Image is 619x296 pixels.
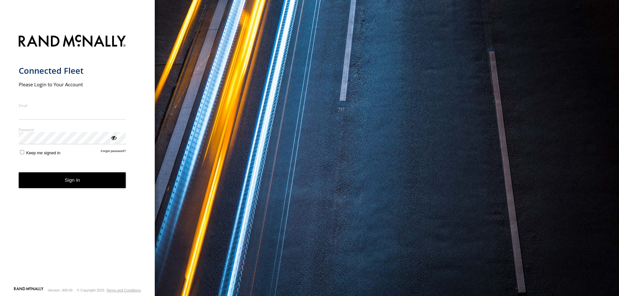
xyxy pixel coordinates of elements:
[19,31,136,286] form: main
[19,65,126,76] h1: Connected Fleet
[26,150,60,155] span: Keep me signed in
[14,287,44,293] a: Visit our Website
[77,288,141,292] div: © Copyright 2025 -
[19,172,126,188] button: Sign in
[19,127,126,132] label: Password
[110,134,117,141] div: ViewPassword
[19,81,126,88] h2: Please Login to Your Account
[19,103,126,108] label: Email
[101,149,126,155] a: Forgot password?
[19,33,126,50] img: Rand McNally
[48,288,73,292] div: Version: 309.00
[20,150,24,154] input: Keep me signed in
[107,288,141,292] a: Terms and Conditions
